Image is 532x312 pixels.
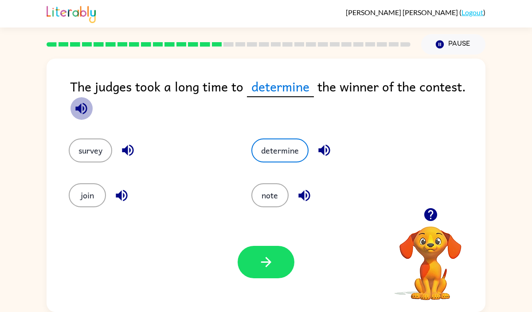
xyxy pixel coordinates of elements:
[421,34,485,55] button: Pause
[251,138,309,162] button: determine
[69,183,106,207] button: join
[47,4,96,23] img: Literably
[462,8,483,16] a: Logout
[346,8,459,16] span: [PERSON_NAME] [PERSON_NAME]
[251,183,289,207] button: note
[247,76,314,97] span: determine
[386,213,475,301] video: Your browser must support playing .mp4 files to use Literably. Please try using another browser.
[346,8,485,16] div: ( )
[69,138,112,162] button: survey
[70,76,485,121] div: The judges took a long time to the winner of the contest.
